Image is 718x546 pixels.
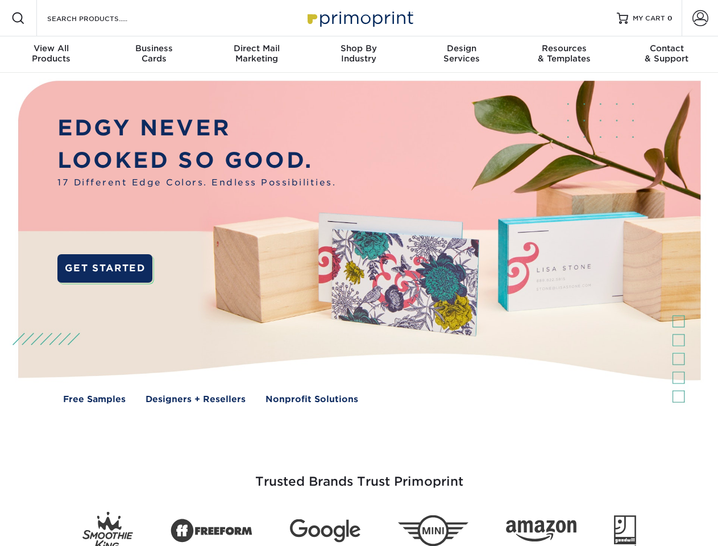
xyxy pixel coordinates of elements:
a: Shop ByIndustry [308,36,410,73]
img: Primoprint [302,6,416,30]
a: Direct MailMarketing [205,36,308,73]
span: 0 [667,14,673,22]
div: & Templates [513,43,615,64]
span: Business [102,43,205,53]
div: & Support [616,43,718,64]
a: Contact& Support [616,36,718,73]
p: EDGY NEVER [57,112,336,144]
span: MY CART [633,14,665,23]
a: Resources& Templates [513,36,615,73]
span: 17 Different Edge Colors. Endless Possibilities. [57,176,336,189]
a: Designers + Resellers [146,393,246,406]
a: Free Samples [63,393,126,406]
p: LOOKED SO GOOD. [57,144,336,177]
div: Marketing [205,43,308,64]
div: Services [410,43,513,64]
span: Contact [616,43,718,53]
div: Cards [102,43,205,64]
img: Amazon [506,520,576,542]
span: Direct Mail [205,43,308,53]
span: Design [410,43,513,53]
a: Nonprofit Solutions [265,393,358,406]
img: Goodwill [614,515,636,546]
div: Industry [308,43,410,64]
h3: Trusted Brands Trust Primoprint [27,447,692,503]
span: Shop By [308,43,410,53]
a: DesignServices [410,36,513,73]
span: Resources [513,43,615,53]
a: BusinessCards [102,36,205,73]
img: Google [290,519,360,543]
input: SEARCH PRODUCTS..... [46,11,157,25]
a: GET STARTED [57,254,152,283]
